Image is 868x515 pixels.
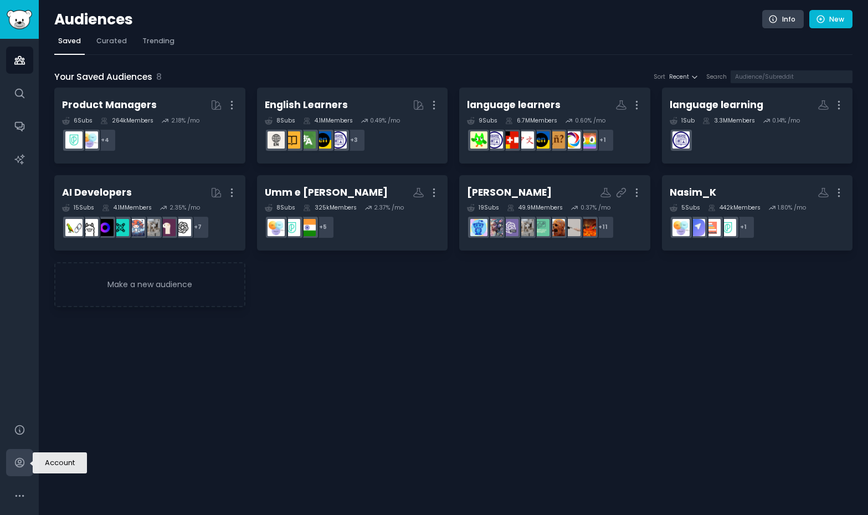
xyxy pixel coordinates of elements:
[532,131,549,149] img: EnglishLearning
[591,216,614,239] div: + 11
[65,219,83,236] img: LangChain
[62,98,157,112] div: Product Managers
[670,98,763,112] div: language learning
[778,204,806,212] div: 1.80 % /mo
[591,129,614,152] div: + 1
[138,32,178,55] a: Trending
[112,219,129,236] img: LLMDevs
[81,219,98,236] img: ollama
[127,219,145,236] img: AI_Agents
[54,88,245,164] a: Product Managers6Subs264kMembers2.18% /mo+4ProductManagementProductMgmt
[772,117,800,125] div: 0.14 % /mo
[486,219,503,236] img: generativeAI
[662,88,853,164] a: language learning1Sub3.3MMembers0.14% /molanguagelearning
[517,219,534,236] img: ChatGPTCoding
[303,117,353,125] div: 4.1M Members
[548,219,565,236] img: CursedAI
[467,98,561,112] div: language learners
[688,219,705,236] img: productdesignjobs
[171,117,199,125] div: 2.18 % /mo
[265,98,348,112] div: English Learners
[670,186,716,200] div: Nasim_K
[93,32,131,55] a: Curated
[374,204,404,212] div: 2.37 % /mo
[706,73,727,81] div: Search
[65,131,83,149] img: ProductMgmt
[283,131,300,149] img: LearnEnglishOnReddit
[470,131,487,149] img: languagelearningjerk
[283,219,300,236] img: ProductMgmt
[467,117,497,125] div: 9 Sub s
[54,175,245,251] a: AI Developers15Subs4.1MMembers2.35% /mo+7OpenAILocalLLaMAChatGPTCodingAI_AgentsLLMDevsLocalLLMoll...
[486,131,503,149] img: languagelearning
[809,10,852,29] a: New
[654,73,665,81] div: Sort
[143,219,160,236] img: ChatGPTCoding
[579,131,596,149] img: duolingo
[669,73,689,81] span: Recent
[672,219,690,236] img: ProductManagement
[7,10,32,29] img: GummySearch logo
[257,88,448,164] a: English Learners8Subs4.1MMembers0.49% /mo+3languagelearningEnglishLearninglanguage_exchangeLearnE...
[156,70,162,83] span: 8
[170,204,200,212] div: 2.35 % /mo
[186,216,209,239] div: + 7
[81,131,98,149] img: ProductManagement
[708,204,761,212] div: 442k Members
[470,219,487,236] img: artificial
[662,175,853,251] a: Nasim_K5Subs442kMembers1.80% /mo+1ProductMgmtprojectmanagementproductdesignjobsProductManagement
[459,88,650,164] a: language learners9Subs6.7MMembers0.60% /mo+1duolingoFrenchSpanishEnglishLearningChineseLanguageGe...
[54,262,245,307] a: Make a new audience
[505,117,557,125] div: 6.7M Members
[575,117,605,125] div: 0.60 % /mo
[142,36,174,46] span: Trending
[517,131,534,149] img: ChineseLanguage
[96,36,127,46] span: Curated
[762,10,804,29] a: Info
[299,131,316,149] img: language_exchange
[563,219,581,236] img: AIDebating
[501,131,518,149] img: German
[342,129,366,152] div: + 3
[268,219,285,236] img: ProductManagement
[303,204,357,212] div: 325k Members
[459,175,650,251] a: [PERSON_NAME]19Subs49.9MMembers0.37% /mo+11recruitinghellAIDebatingCursedAIAIProductManagersChatG...
[265,204,295,212] div: 8 Sub s
[265,186,388,200] div: Umm e [PERSON_NAME]
[670,117,695,125] div: 1 Sub
[731,70,852,83] input: Audience/Subreddit
[563,131,581,149] img: French
[703,219,721,236] img: projectmanagement
[702,117,755,125] div: 3.3M Members
[467,204,499,212] div: 19 Sub s
[268,131,285,149] img: Learn_English
[579,219,596,236] img: recruitinghell
[257,175,448,251] a: Umm e [PERSON_NAME]8Subs325kMembers2.37% /mo+5ProductManagement_INProductMgmtProductManagement
[672,131,690,149] img: languagelearning
[467,186,552,200] div: [PERSON_NAME]
[265,117,295,125] div: 8 Sub s
[62,204,94,212] div: 15 Sub s
[732,216,755,239] div: + 1
[314,131,331,149] img: EnglishLearning
[96,219,114,236] img: LocalLLM
[100,117,153,125] div: 264k Members
[93,129,116,152] div: + 4
[58,36,81,46] span: Saved
[54,70,152,84] span: Your Saved Audiences
[330,131,347,149] img: languagelearning
[102,204,152,212] div: 4.1M Members
[299,219,316,236] img: ProductManagement_IN
[507,204,563,212] div: 49.9M Members
[548,131,565,149] img: Spanish
[54,32,85,55] a: Saved
[719,219,736,236] img: ProductMgmt
[62,186,132,200] div: AI Developers
[370,117,400,125] div: 0.49 % /mo
[581,204,610,212] div: 0.37 % /mo
[670,204,700,212] div: 5 Sub s
[501,219,518,236] img: ChatGPTPro
[311,216,335,239] div: + 5
[158,219,176,236] img: LocalLLaMA
[174,219,191,236] img: OpenAI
